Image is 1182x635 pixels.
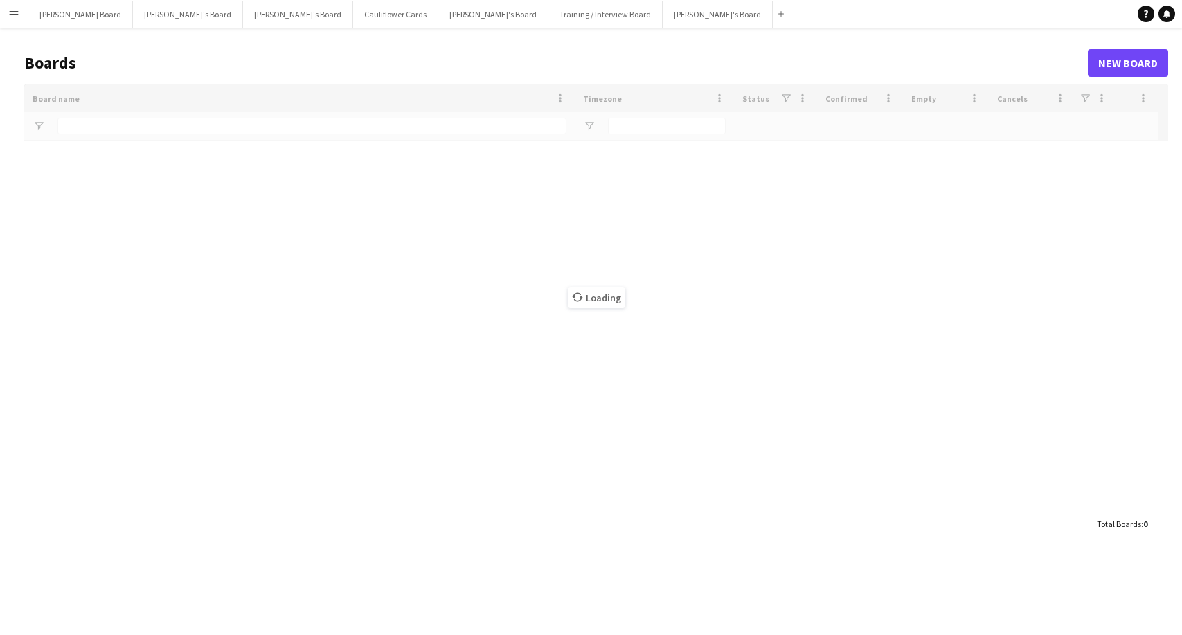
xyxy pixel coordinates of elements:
[28,1,133,28] button: [PERSON_NAME] Board
[568,287,625,308] span: Loading
[133,1,243,28] button: [PERSON_NAME]'s Board
[438,1,548,28] button: [PERSON_NAME]'s Board
[1143,519,1147,529] span: 0
[1097,519,1141,529] span: Total Boards
[243,1,353,28] button: [PERSON_NAME]'s Board
[1088,49,1168,77] a: New Board
[548,1,663,28] button: Training / Interview Board
[663,1,773,28] button: [PERSON_NAME]'s Board
[1097,510,1147,537] div: :
[24,53,1088,73] h1: Boards
[353,1,438,28] button: Cauliflower Cards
